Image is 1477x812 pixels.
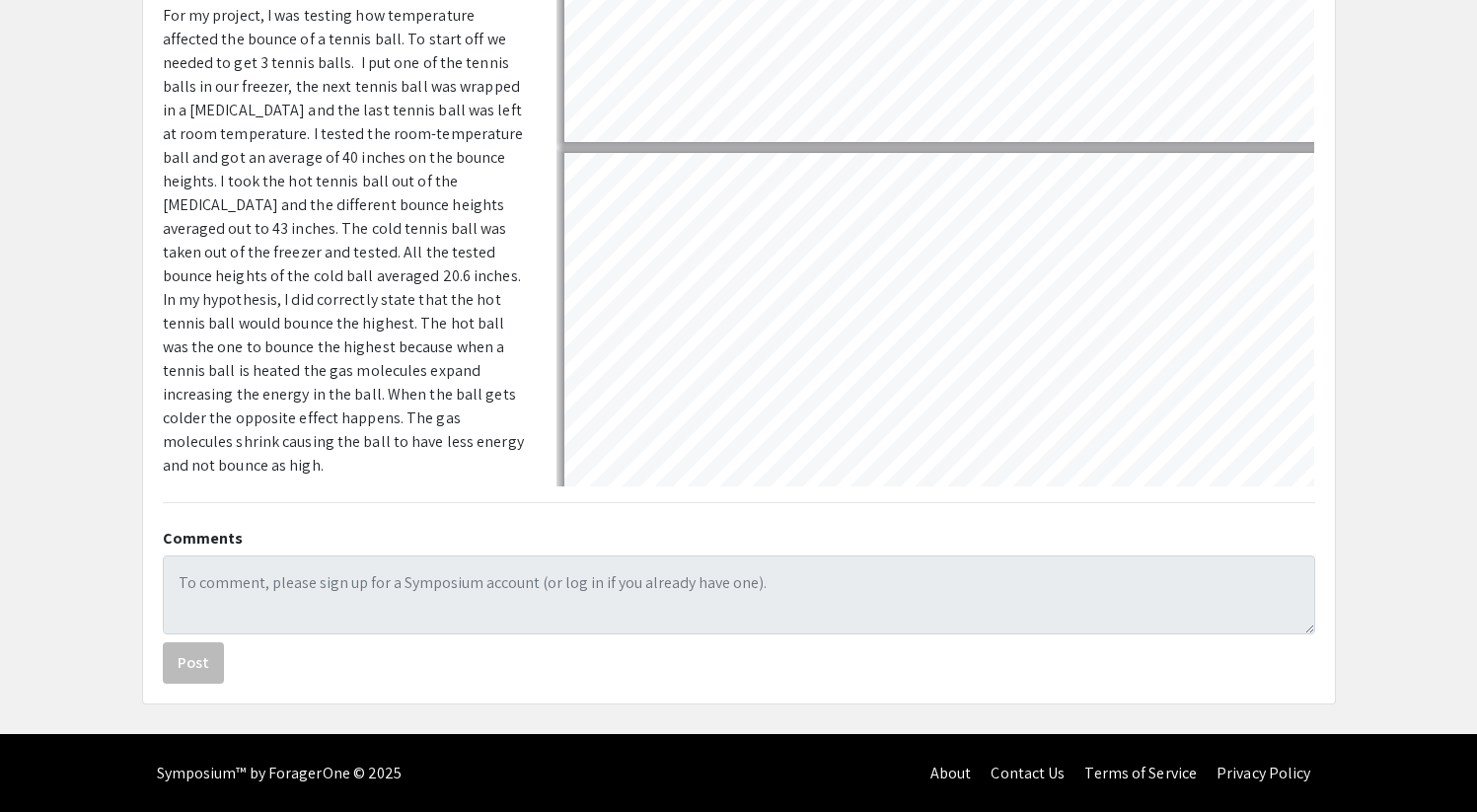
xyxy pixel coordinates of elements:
[163,5,524,476] span: For my project, I was testing how temperature affected the bounce of a tennis ball. To start off ...
[1217,763,1310,783] a: Privacy Policy
[991,763,1065,783] a: Contact Us
[555,144,1331,588] div: Page 4
[1084,763,1197,783] a: Terms of Service
[163,642,224,684] button: Post
[163,529,1315,548] h2: Comments
[930,763,972,783] a: About
[15,723,84,797] iframe: Chat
